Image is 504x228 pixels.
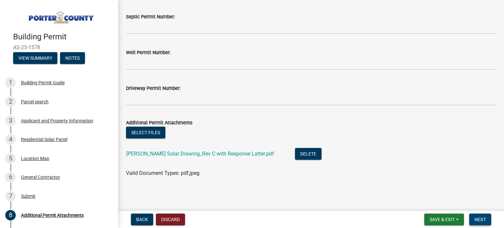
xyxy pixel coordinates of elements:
div: Additional Permit Attachments [21,213,84,218]
div: Residential Solar Panel [21,137,67,142]
div: Building Permit Guide [21,80,65,85]
button: View Summary [13,52,57,64]
wm-modal-confirm: Notes [60,56,85,61]
label: Septic Permit Number: [126,15,175,19]
h4: Building Permit [13,32,113,42]
span: Save & Exit [430,217,455,222]
div: Submit [21,194,35,198]
span: AS-25-1578 [13,44,105,51]
div: 8 [5,210,16,220]
div: 1 [5,77,16,88]
button: Select files [126,127,165,138]
button: Notes [60,52,85,64]
button: Save & Exit [424,214,464,225]
button: Discard [156,214,185,225]
div: 2 [5,96,16,107]
button: Next [469,214,491,225]
div: Location Map [21,156,49,161]
div: 5 [5,153,16,164]
a: [PERSON_NAME] Solar Drawing_Rev C with Response Latter.pdf [126,151,274,157]
div: 3 [5,115,16,126]
wm-modal-confirm: Delete Document [295,151,322,157]
img: Porter County, Indiana [13,7,108,25]
div: Parcel search [21,99,49,104]
label: Well Permit Number: [126,51,171,55]
label: Driveway Permit Number: [126,86,180,91]
wm-modal-confirm: Summary [13,56,57,61]
div: 4 [5,134,16,145]
span: Back [136,217,148,222]
div: 7 [5,191,16,201]
div: Applicant and Property Information [21,118,93,123]
label: Additional Permit Attachments [126,121,192,125]
div: 6 [5,172,16,182]
span: Valid Document Types: pdf,jpeg [126,170,199,176]
button: Delete [295,148,322,160]
span: Next [474,217,486,222]
button: Back [131,214,153,225]
div: General Contractor [21,175,60,179]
